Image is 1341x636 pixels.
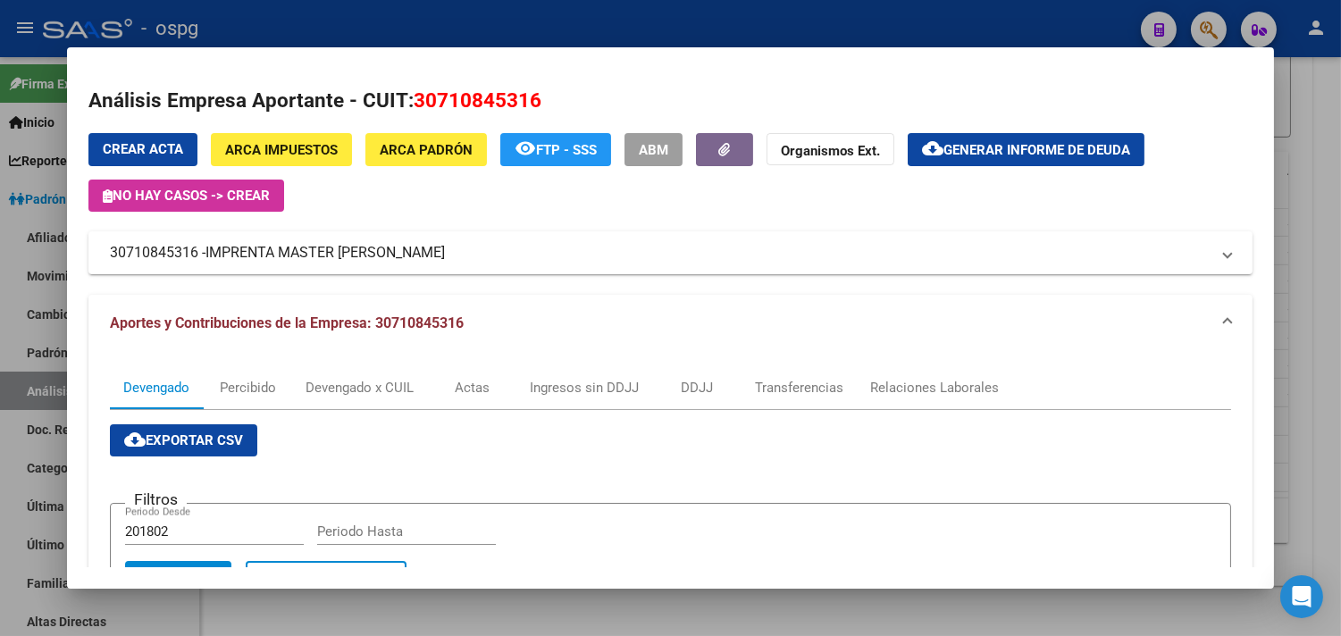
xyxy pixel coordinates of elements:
span: ARCA Padrón [380,142,473,158]
div: Transferencias [755,378,843,397]
button: Crear Acta [88,133,197,166]
button: FTP - SSS [500,133,611,166]
button: ARCA Padrón [365,133,487,166]
span: No hay casos -> Crear [103,188,270,204]
div: Percibido [220,378,276,397]
mat-icon: cloud_download [922,138,943,159]
mat-icon: cloud_download [124,429,146,450]
div: Ingresos sin DDJJ [530,378,639,397]
span: 30710845316 [414,88,541,112]
h2: Análisis Empresa Aportante - CUIT: [88,86,1253,116]
span: Aportes y Contribuciones de la Empresa: 30710845316 [110,314,464,331]
strong: Organismos Ext. [781,143,880,159]
span: Exportar CSV [124,432,243,448]
div: Devengado x CUIL [306,378,414,397]
div: Open Intercom Messenger [1280,575,1323,618]
div: Relaciones Laborales [870,378,999,397]
mat-panel-title: 30710845316 - [110,242,1210,264]
button: Generar informe de deuda [908,133,1144,166]
div: Actas [455,378,490,397]
mat-icon: remove_red_eye [515,138,536,159]
span: Generar informe de deuda [943,142,1130,158]
button: ABM [624,133,683,166]
mat-expansion-panel-header: Aportes y Contribuciones de la Empresa: 30710845316 [88,295,1253,352]
span: IMPRENTA MASTER [PERSON_NAME] [205,242,445,264]
h3: Filtros [125,490,187,509]
button: Organismos Ext. [767,133,894,166]
span: Crear Acta [103,141,183,157]
button: Buscar [125,561,231,597]
span: FTP - SSS [536,142,597,158]
button: ARCA Impuestos [211,133,352,166]
button: No hay casos -> Crear [88,180,284,212]
button: Borrar Filtros [246,561,406,597]
span: ABM [639,142,668,158]
mat-expansion-panel-header: 30710845316 -IMPRENTA MASTER [PERSON_NAME] [88,231,1253,274]
div: DDJJ [681,378,713,397]
button: Exportar CSV [110,424,257,456]
div: Devengado [123,378,189,397]
span: ARCA Impuestos [225,142,338,158]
